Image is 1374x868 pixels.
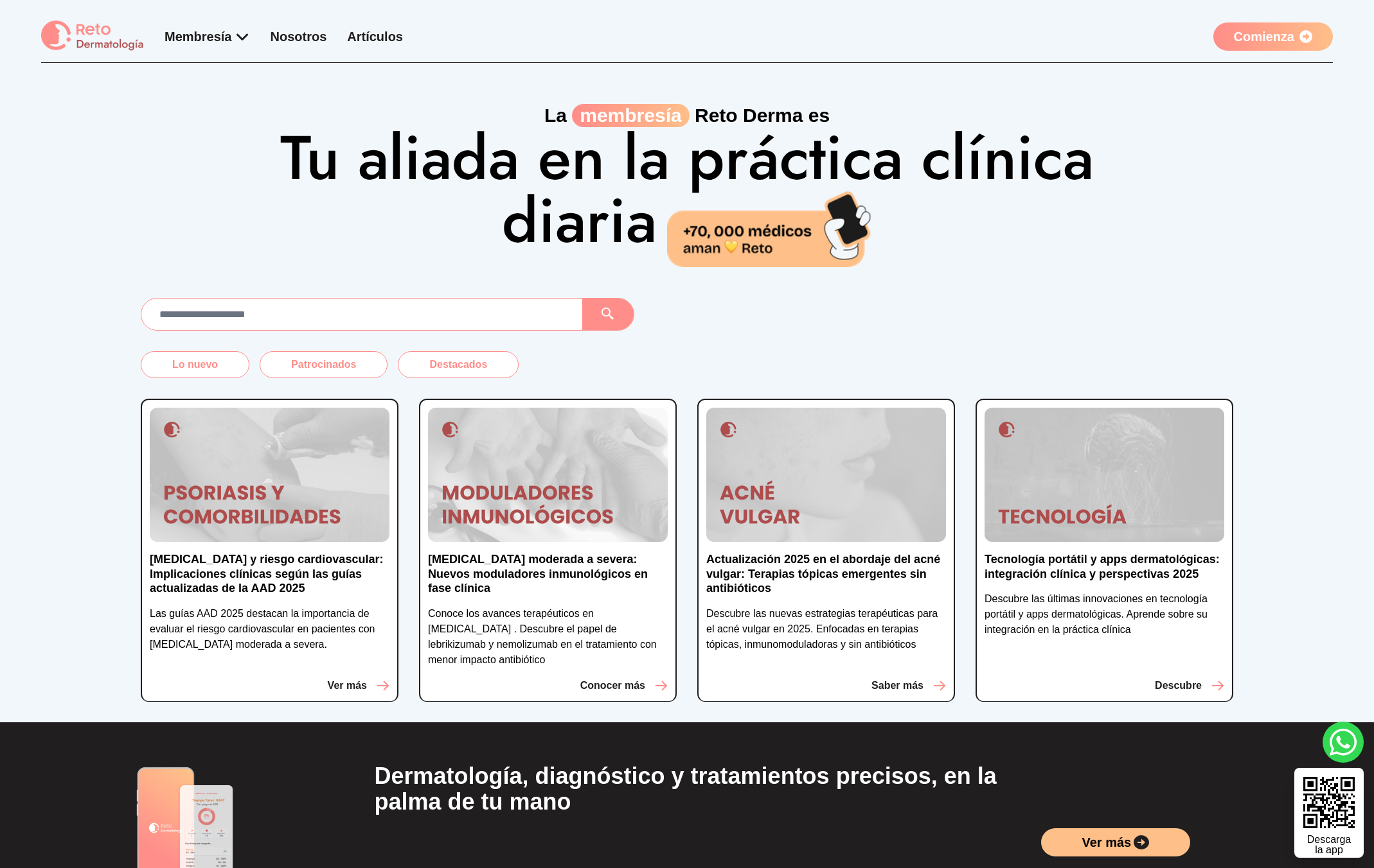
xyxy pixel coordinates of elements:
[271,30,327,44] a: Nosotros
[428,552,668,606] a: [MEDICAL_DATA] moderada a severa: Nuevos moduladores inmunológicos en fase clínica
[150,552,389,596] p: [MEDICAL_DATA] y riesgo cardiovascular: Implicaciones clínicas según las guías actualizadas de la...
[871,678,946,693] button: Saber más
[428,606,668,668] p: Conoce los avances terapéuticos en [MEDICAL_DATA] . Descubre el papel de lebrikizumab y nemolizum...
[706,408,946,542] img: Actualización 2025 en el abordaje del acné vulgar: Terapias tópicas emergentes sin antibióticos
[1323,722,1364,763] a: whatsapp button
[1041,828,1191,856] a: Ver más
[580,678,668,693] button: Conocer más
[985,552,1224,581] p: Tecnología portátil y apps dermatológicas: integración clínica y perspectivas 2025
[328,678,367,693] p: Ver más
[347,30,403,44] a: Artículos
[871,678,923,693] p: Saber más
[165,28,250,46] div: Membresía
[1155,678,1202,693] p: Descubre
[985,591,1224,638] p: Descubre las últimas innovaciones en tecnología portátil y apps dermatológicas. Aprende sobre su ...
[1213,22,1333,51] a: Comienza
[398,351,519,378] button: Destacados
[150,408,389,542] img: Psoriasis y riesgo cardiovascular: Implicaciones clínicas según las guías actualizadas de la AAD ...
[667,189,873,266] img: 70,000 médicos aman Reto
[141,104,1233,127] p: La Reto Derma es
[428,552,668,596] p: [MEDICAL_DATA] moderada a severa: Nuevos moduladores inmunológicos en fase clínica
[328,678,389,693] button: Ver más
[985,408,1224,542] img: Tecnología portátil y apps dermatológicas: integración clínica y perspectivas 2025
[150,606,389,652] p: Las guías AAD 2025 destacan la importancia de evaluar el riesgo cardiovascular en pacientes con [...
[706,552,946,606] a: Actualización 2025 en el abordaje del acné vulgar: Terapias tópicas emergentes sin antibióticos
[1155,678,1224,693] button: Descubre
[706,606,946,652] p: Descubre las nuevas estrategias terapéuticas para el acné vulgar en 2025. Enfocadas en terapias t...
[150,552,389,606] a: [MEDICAL_DATA] y riesgo cardiovascular: Implicaciones clínicas según las guías actualizadas de la...
[375,763,1000,815] h2: Dermatología, diagnóstico y tratamientos precisos, en la palma de tu mano
[706,552,946,596] p: Actualización 2025 en el abordaje del acné vulgar: Terapias tópicas emergentes sin antibióticos
[985,552,1224,591] a: Tecnología portátil y apps dermatológicas: integración clínica y perspectivas 2025
[141,351,249,378] button: Lo nuevo
[41,21,144,52] img: logo Reto dermatología
[276,127,1098,266] h1: Tu aliada en la práctica clínica diaria
[1307,835,1351,855] div: Descarga la app
[428,408,668,542] img: Dermatitis atópica moderada a severa: Nuevos moduladores inmunológicos en fase clínica
[580,678,645,693] p: Conocer más
[572,104,689,127] span: membresía
[260,351,388,378] button: Patrocinados
[1082,833,1132,851] span: Ver más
